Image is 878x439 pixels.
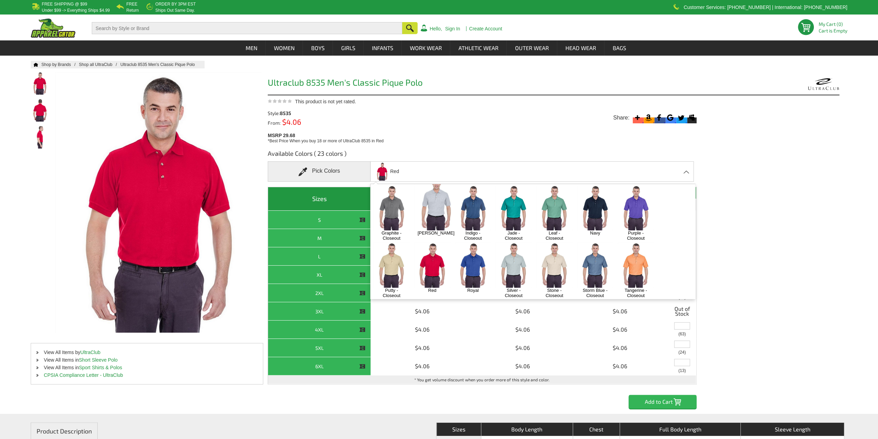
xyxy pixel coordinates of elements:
[359,290,365,296] img: This item is CLOSEOUT!
[79,357,118,363] a: Short Sleeve Polo
[31,18,76,38] img: ApparelGator
[670,304,694,318] span: Out of Stock
[155,2,196,7] b: Order by 3PM EST
[390,165,399,178] span: Red
[359,308,365,315] img: This item is CLOSEOUT!
[654,113,664,122] svg: Facebook
[605,40,634,56] a: Bags
[572,321,668,339] td: $4.06
[633,113,642,122] svg: More
[684,5,847,9] p: Customer Services: [PHONE_NUMBER] | International: [PHONE_NUMBER]
[371,339,474,357] td: $4.06
[495,242,532,288] img: Silver
[238,40,265,56] a: Men
[31,99,49,122] img: Ultraclub 8535 Men's Classic Pique Polo
[430,26,442,31] a: Hello,
[359,254,365,260] img: This item is CLOSEOUT!
[364,40,401,56] a: Infants
[458,288,487,293] a: Royal
[536,185,572,230] img: Leaf
[268,375,696,384] td: * You get volume discount when you order more of this style and color.
[540,230,569,241] a: Leaf - Closeout
[280,110,291,116] span: 8535
[92,22,402,34] input: Search by Style or Brand
[303,40,333,56] a: Boys
[359,345,365,351] img: This item is CLOSEOUT!
[270,289,369,297] div: 2XL
[618,242,654,288] img: Tangerine
[377,230,406,241] a: Graphite - Closeout
[621,288,650,298] a: Tangerine - Closeout
[270,307,369,316] div: 3XL
[31,364,263,371] li: View All Items in
[268,149,697,161] h3: Available Colors ( 23 colors )
[268,187,371,211] th: Sizes
[359,363,365,370] img: This item is CLOSEOUT!
[270,270,369,279] div: XL
[295,99,356,104] span: This product is not yet rated.
[402,40,450,56] a: Work Wear
[573,423,620,436] th: Chest
[819,28,847,33] span: Cart is Empty
[807,75,839,93] img: UltraClub
[42,2,87,7] b: Free Shipping @ $99
[280,117,301,126] span: $4.06
[436,423,481,436] th: Sizes
[455,242,491,288] img: Royal
[268,99,292,103] img: This product is not yet rated.
[42,8,110,12] p: under $99 -> everything ships $4.99
[268,111,376,116] div: Style:
[375,162,389,181] img: Red
[740,423,844,436] th: Sleeve Length
[359,272,365,278] img: This item is CLOSEOUT!
[474,339,572,357] td: $4.06
[819,22,845,27] li: My Cart (0)
[678,295,685,299] span: Inventory
[31,356,263,364] li: View All Items in
[371,357,474,375] td: $4.06
[474,321,572,339] td: $4.06
[495,185,532,230] img: Jade
[445,26,460,31] a: Sign In
[558,40,604,56] a: Head Wear
[270,344,369,352] div: 5XL
[371,321,474,339] td: $4.06
[665,113,675,122] svg: Google Bookmark
[577,185,613,230] img: Navy
[417,288,447,293] a: Red
[678,332,685,336] span: Inventory
[44,372,123,378] a: CPSIA Compliance Letter - UltraClub
[31,126,49,149] img: Ultraclub 8535 Men's Classic Pique Polo
[126,8,139,12] p: Return
[268,139,384,143] span: *Best Price When you buy 18 or more of UltraClub 8535 in Red
[572,302,668,321] td: $4.06
[451,40,506,56] a: Athletic Wear
[474,302,572,321] td: $4.06
[417,230,454,236] a: [PERSON_NAME]
[540,288,569,298] a: Stone - Closeout
[414,242,450,288] img: Red
[373,185,410,230] img: Graphite
[270,252,369,261] div: L
[270,216,369,224] div: S
[676,113,685,122] svg: Twitter
[371,302,474,321] td: $4.06
[268,119,376,125] div: From:
[31,72,49,95] img: Ultraclub 8535 Men's Classic Pique Polo
[266,40,303,56] a: Women
[268,131,700,144] div: MSRP 29.68
[613,114,629,121] span: Share:
[507,40,557,56] a: Outer Wear
[620,423,740,436] th: Full Body Length
[41,62,79,67] a: Shop by Brands
[572,357,668,375] td: $4.06
[618,185,654,230] img: Purple
[678,350,685,354] span: Inventory
[481,423,573,436] th: Body Length
[270,362,369,371] div: 6XL
[536,242,572,288] img: Stone
[79,365,122,370] a: Sport Shirts & Polos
